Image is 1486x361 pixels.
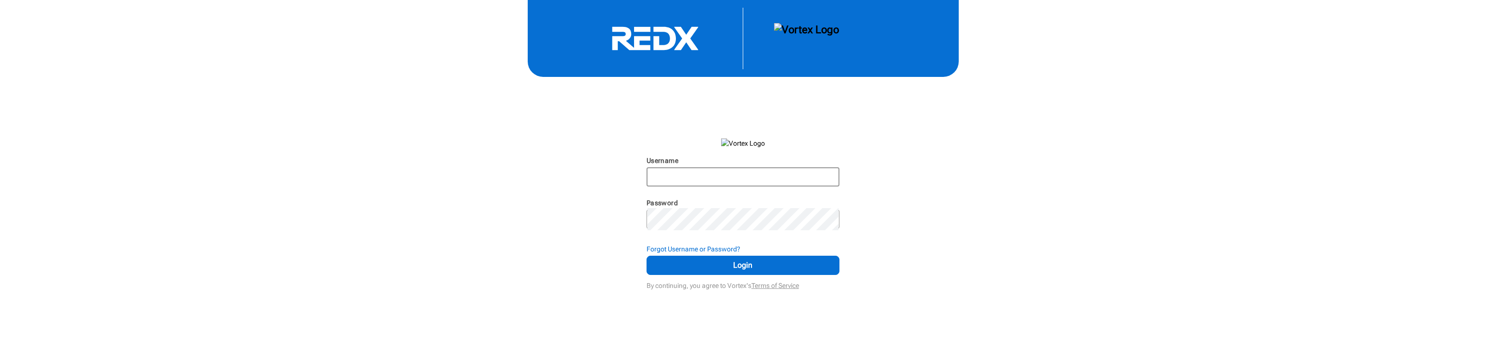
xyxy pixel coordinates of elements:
label: Username [647,157,678,164]
div: Forgot Username or Password? [647,244,839,254]
img: Vortex Logo [721,138,765,148]
label: Password [647,199,678,207]
strong: Forgot Username or Password? [647,245,740,253]
button: Login [647,256,839,275]
div: By continuing, you agree to Vortex's [647,277,839,290]
img: Vortex Logo [774,23,839,54]
a: Terms of Service [751,282,799,289]
svg: RedX Logo [583,26,727,51]
span: Login [659,260,827,271]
